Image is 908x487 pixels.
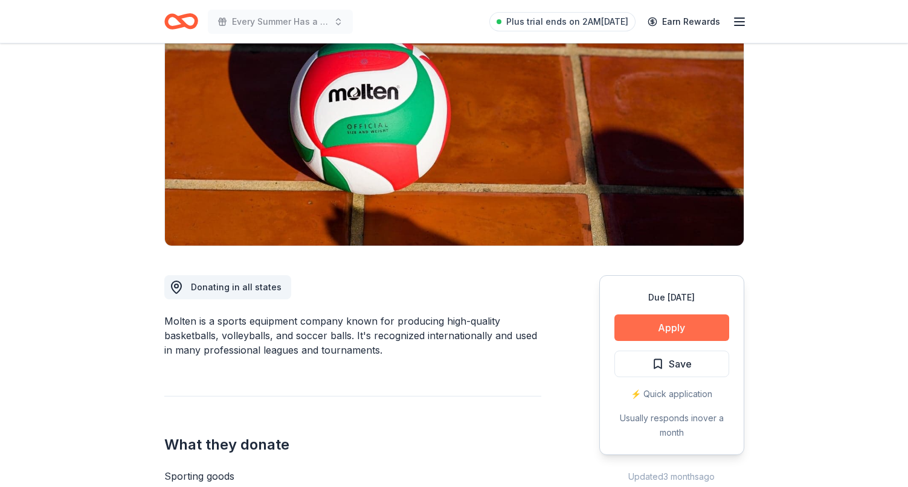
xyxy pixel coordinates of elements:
[164,435,541,454] h2: What they donate
[614,314,729,341] button: Apply
[165,15,744,246] img: Image for Molten
[614,351,729,377] button: Save
[614,411,729,440] div: Usually responds in over a month
[164,314,541,357] div: Molten is a sports equipment company known for producing high-quality basketballs, volleyballs, a...
[208,10,353,34] button: Every Summer Has a Story 2025 Fundraiser
[599,469,744,484] div: Updated 3 months ago
[640,11,727,33] a: Earn Rewards
[669,356,692,372] span: Save
[191,282,282,292] span: Donating in all states
[614,387,729,401] div: ⚡️ Quick application
[232,14,329,29] span: Every Summer Has a Story 2025 Fundraiser
[164,469,541,483] div: Sporting goods
[506,14,628,29] span: Plus trial ends on 2AM[DATE]
[164,7,198,36] a: Home
[489,12,636,31] a: Plus trial ends on 2AM[DATE]
[614,290,729,305] div: Due [DATE]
